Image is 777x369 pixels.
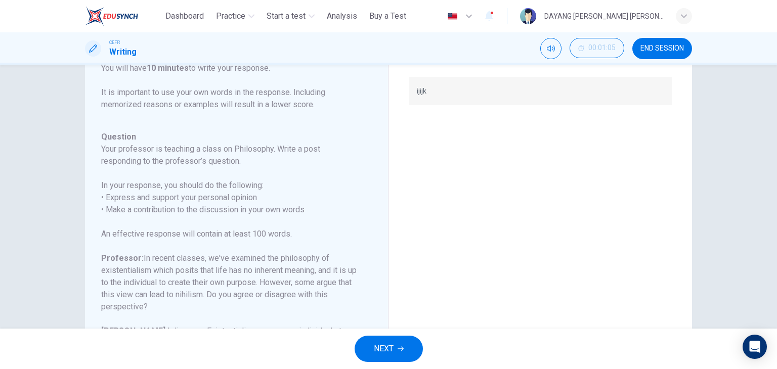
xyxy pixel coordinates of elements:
[743,335,767,359] div: Open Intercom Messenger
[369,10,406,22] span: Buy a Test
[101,326,167,336] b: [PERSON_NAME]:
[101,179,360,216] h6: In your response, you should do the following: • Express and support your personal opinion • Make...
[520,8,536,24] img: Profile picture
[446,13,459,20] img: en
[417,85,664,97] p: ijijk
[267,10,306,22] span: Start a test
[161,7,208,25] button: Dashboard
[85,6,138,26] img: ELTC logo
[365,7,410,25] button: Buy a Test
[101,131,360,143] h6: Question
[570,38,624,59] div: Hide
[147,63,189,73] b: 10 minutes
[374,342,394,356] span: NEXT
[640,44,684,53] span: END SESSION
[632,38,692,59] button: END SESSION
[101,228,360,240] h6: An effective response will contain at least 100 words.
[165,10,204,22] span: Dashboard
[212,7,258,25] button: Practice
[101,325,360,361] h6: I disagree. Existentialism empowers individuals to create their own purpose, which is different f...
[216,10,245,22] span: Practice
[85,6,161,26] a: ELTC logo
[101,143,360,167] h6: Your professor is teaching a class on Philosophy. Write a post responding to the professor’s ques...
[540,38,562,59] div: Mute
[109,46,137,58] h1: Writing
[544,10,664,22] div: DAYANG [PERSON_NAME] [PERSON_NAME]
[570,38,624,58] button: 00:01:05
[101,252,360,313] h6: In recent classes, we've examined the philosophy of existentialism which posits that life has no ...
[323,7,361,25] button: Analysis
[109,39,120,46] span: CEFR
[263,7,319,25] button: Start a test
[101,253,144,263] b: Professor:
[327,10,357,22] span: Analysis
[355,336,423,362] button: NEXT
[588,44,616,52] span: 00:01:05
